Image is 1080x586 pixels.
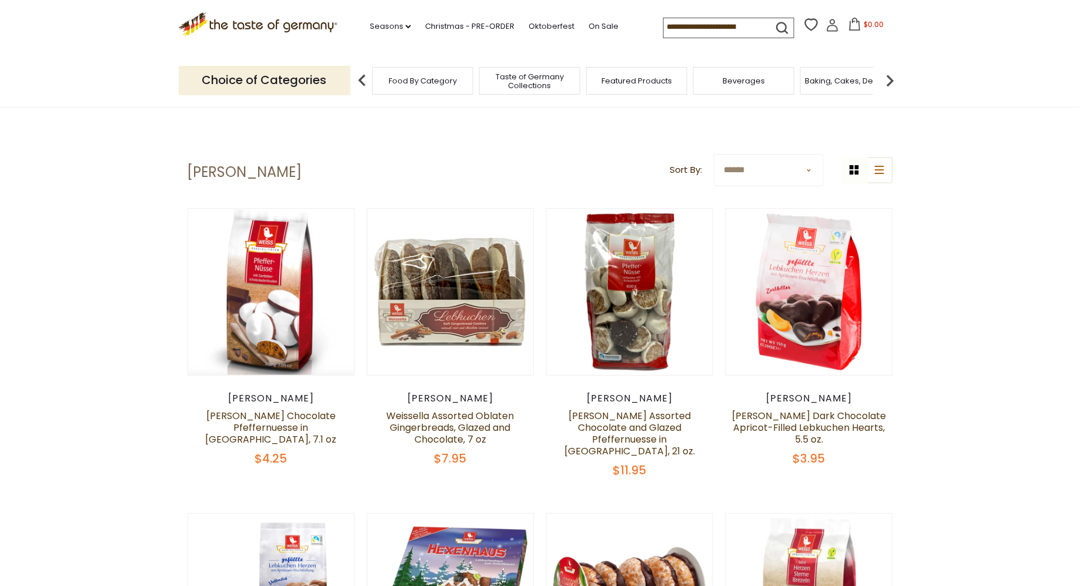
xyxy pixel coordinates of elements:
img: Weiss [188,209,355,375]
a: Christmas - PRE-ORDER [425,20,514,33]
img: previous arrow [350,69,374,92]
a: Oktoberfest [529,20,574,33]
span: $4.25 [255,450,287,467]
a: [PERSON_NAME] Dark Chocolate Apricot-Filled Lebkuchen Hearts, 5.5 oz. [732,409,886,446]
a: [PERSON_NAME] Chocolate Pfeffernuesse in [GEOGRAPHIC_DATA], 7.1 oz [205,409,336,446]
a: Seasons [370,20,411,33]
div: [PERSON_NAME] [546,393,714,404]
img: Weiss [547,209,713,375]
span: $0.00 [864,19,884,29]
button: $0.00 [841,18,891,35]
span: $3.95 [793,450,825,467]
a: Beverages [723,76,765,85]
img: Weissella [367,209,534,375]
div: [PERSON_NAME] [725,393,893,404]
img: Weiss [726,209,892,375]
label: Sort By: [670,163,702,178]
a: Food By Category [389,76,457,85]
p: Choice of Categories [179,66,350,95]
div: [PERSON_NAME] [367,393,534,404]
h1: [PERSON_NAME] [188,163,302,181]
a: [PERSON_NAME] Assorted Chocolate and Glazed Pfeffernuesse in [GEOGRAPHIC_DATA], 21 oz. [564,409,695,458]
a: Weissella Assorted Oblaten Gingerbreads, Glazed and Chocolate, 7 oz [386,409,514,446]
img: next arrow [878,69,902,92]
a: Featured Products [601,76,672,85]
a: On Sale [589,20,618,33]
div: [PERSON_NAME] [188,393,355,404]
span: $11.95 [613,462,647,478]
a: Taste of Germany Collections [483,72,577,90]
a: Baking, Cakes, Desserts [805,76,897,85]
span: $7.95 [434,450,466,467]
